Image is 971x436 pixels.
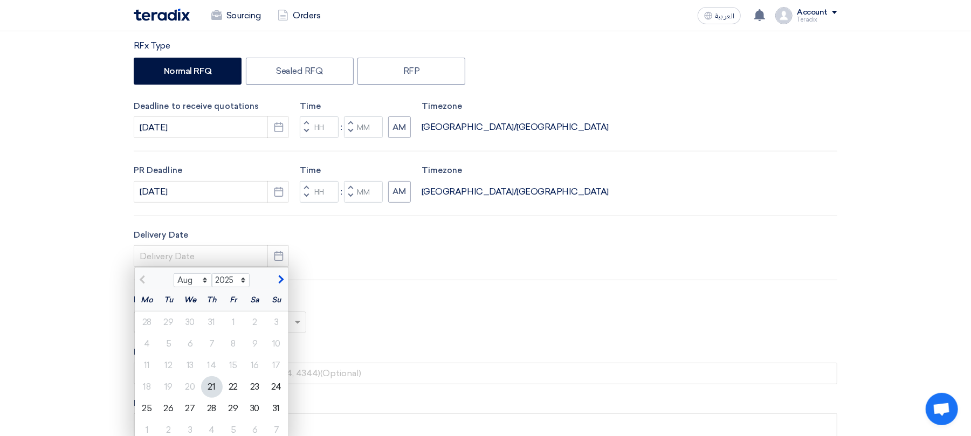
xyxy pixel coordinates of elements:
[300,181,339,203] input: Hours
[244,376,266,398] div: 23
[134,100,289,113] label: Deadline to receive quotations
[775,7,793,24] img: profile_test.png
[136,355,158,376] div: 11
[158,398,180,419] div: 26
[134,363,837,384] input: Add your internal PR# ex. (1234, 3444, 4344)(Optional)
[201,333,223,355] div: 7
[134,58,242,85] label: Normal RFQ
[422,100,609,113] label: Timezone
[223,376,244,398] div: 22
[339,185,344,198] div: :
[134,245,289,267] input: Delivery Date
[158,312,180,333] div: 29
[698,7,741,24] button: العربية
[244,333,266,355] div: 9
[136,289,158,311] div: Mo
[134,181,289,203] input: PR Deadline
[244,355,266,376] div: 16
[223,312,244,333] div: 1
[300,116,339,138] input: Hours
[180,355,201,376] div: 13
[244,312,266,333] div: 2
[300,164,411,177] label: Time
[136,312,158,333] div: 28
[266,376,287,398] div: 24
[158,289,180,311] div: Tu
[926,393,958,425] a: Open chat
[344,116,383,138] input: Minutes
[201,289,223,311] div: Th
[201,355,223,376] div: 14
[134,116,289,138] input: yyyy-mm-dd
[269,4,329,27] a: Orders
[180,289,201,311] div: We
[134,9,190,21] img: Teradix logo
[134,293,198,306] label: Request Priority
[300,100,411,113] label: Time
[201,376,223,398] div: 21
[180,376,201,398] div: 20
[344,181,383,203] input: Minutes
[266,355,287,376] div: 17
[136,333,158,355] div: 4
[388,116,411,138] button: AM
[136,376,158,398] div: 18
[201,312,223,333] div: 31
[203,4,269,27] a: Sourcing
[180,398,201,419] div: 27
[223,355,244,376] div: 15
[134,397,837,410] label: Internal Notes
[357,58,465,85] label: RFP
[223,289,244,311] div: Fr
[266,398,287,419] div: 31
[422,164,609,177] label: Timezone
[201,398,223,419] div: 28
[180,333,201,355] div: 6
[136,398,158,419] div: 25
[158,333,180,355] div: 5
[158,376,180,398] div: 19
[797,8,828,17] div: Account
[266,333,287,355] div: 10
[223,398,244,419] div: 29
[266,289,287,311] div: Su
[246,58,354,85] label: Sealed RFQ
[422,121,609,134] div: [GEOGRAPHIC_DATA]/[GEOGRAPHIC_DATA]
[134,39,837,52] div: RFx Type
[339,121,344,134] div: :
[797,17,837,23] div: Teradix
[266,312,287,333] div: 3
[134,229,289,241] label: Delivery Date
[244,289,266,311] div: Sa
[388,181,411,203] button: AM
[180,312,201,333] div: 30
[244,398,266,419] div: 30
[223,333,244,355] div: 8
[715,12,734,20] span: العربية
[422,185,609,198] div: [GEOGRAPHIC_DATA]/[GEOGRAPHIC_DATA]
[158,355,180,376] div: 12
[134,164,289,177] label: PR Deadline
[134,346,837,358] label: Purchase Request Number (PR#)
